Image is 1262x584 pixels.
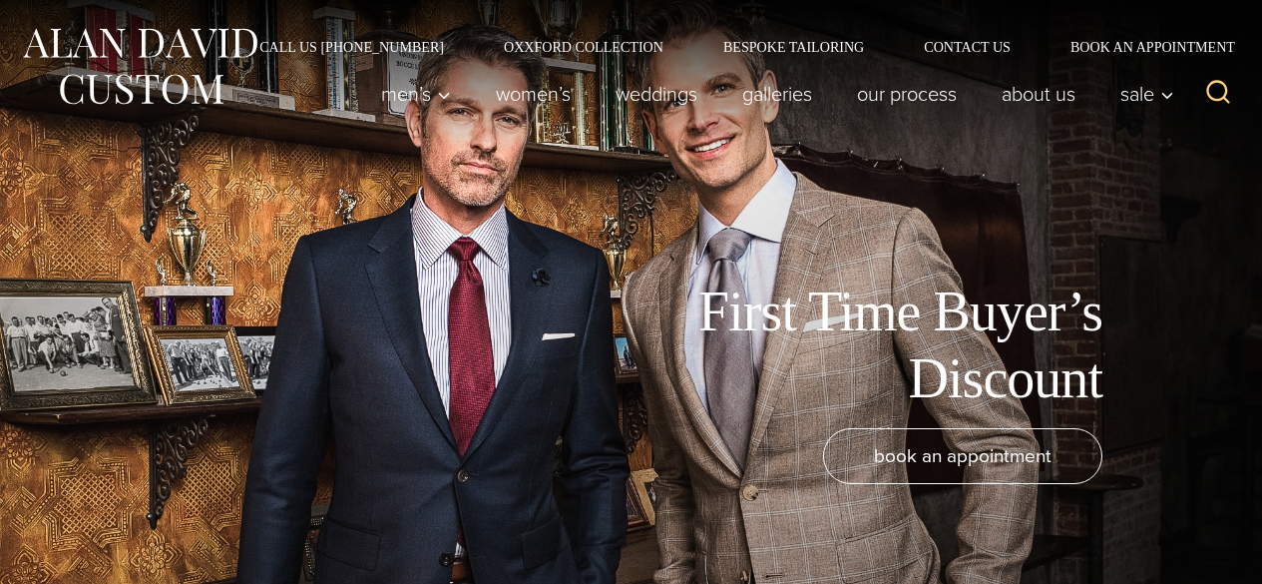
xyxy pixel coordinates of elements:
[229,40,1242,54] nav: Secondary Navigation
[359,74,1185,114] nav: Primary Navigation
[381,84,451,104] span: Men’s
[20,22,259,111] img: Alan David Custom
[474,40,693,54] a: Oxxford Collection
[980,74,1098,114] a: About Us
[1194,70,1242,118] button: View Search Form
[594,74,720,114] a: weddings
[693,40,894,54] a: Bespoke Tailoring
[720,74,835,114] a: Galleries
[874,441,1052,470] span: book an appointment
[1041,40,1242,54] a: Book an Appointment
[823,428,1102,484] a: book an appointment
[653,279,1102,412] h1: First Time Buyer’s Discount
[474,74,594,114] a: Women’s
[835,74,980,114] a: Our Process
[229,40,474,54] a: Call Us [PHONE_NUMBER]
[1120,84,1174,104] span: Sale
[894,40,1041,54] a: Contact Us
